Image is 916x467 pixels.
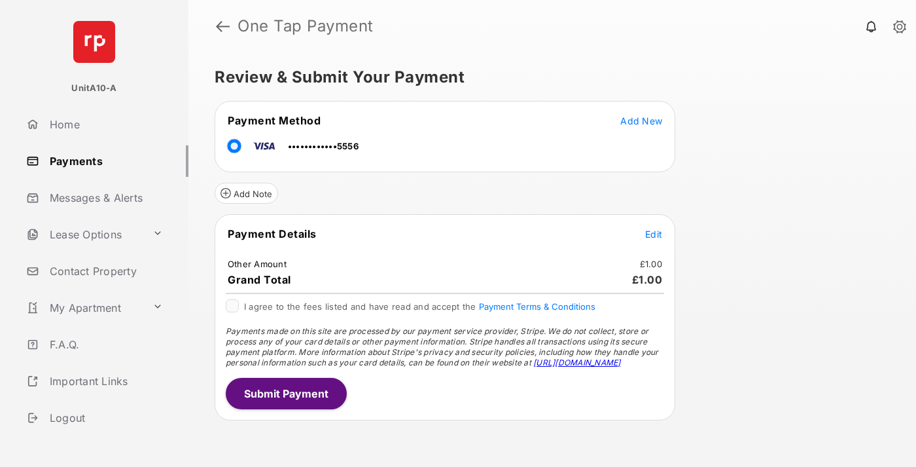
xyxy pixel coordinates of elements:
[21,219,147,250] a: Lease Options
[228,114,321,127] span: Payment Method
[21,402,188,434] a: Logout
[645,227,662,240] button: Edit
[645,229,662,240] span: Edit
[226,326,659,367] span: Payments made on this site are processed by our payment service provider, Stripe. We do not colle...
[21,145,188,177] a: Payments
[215,69,879,85] h5: Review & Submit Your Payment
[620,114,662,127] button: Add New
[228,227,317,240] span: Payment Details
[238,18,374,34] strong: One Tap Payment
[21,109,188,140] a: Home
[215,183,278,204] button: Add Note
[21,255,188,287] a: Contact Property
[479,301,595,312] button: I agree to the fees listed and have read and accept the
[620,115,662,126] span: Add New
[21,182,188,214] a: Messages & Alerts
[639,258,663,270] td: £1.00
[227,258,287,270] td: Other Amount
[21,292,147,324] a: My Apartment
[71,82,116,95] p: UnitA10-A
[228,273,291,286] span: Grand Total
[73,21,115,63] img: svg+xml;base64,PHN2ZyB4bWxucz0iaHR0cDovL3d3dy53My5vcmcvMjAwMC9zdmciIHdpZHRoPSI2NCIgaGVpZ2h0PSI2NC...
[21,365,168,397] a: Important Links
[632,273,663,286] span: £1.00
[226,378,347,409] button: Submit Payment
[288,141,359,151] span: ••••••••••••5556
[21,329,188,360] a: F.A.Q.
[533,358,620,367] a: [URL][DOMAIN_NAME]
[244,301,595,312] span: I agree to the fees listed and have read and accept the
